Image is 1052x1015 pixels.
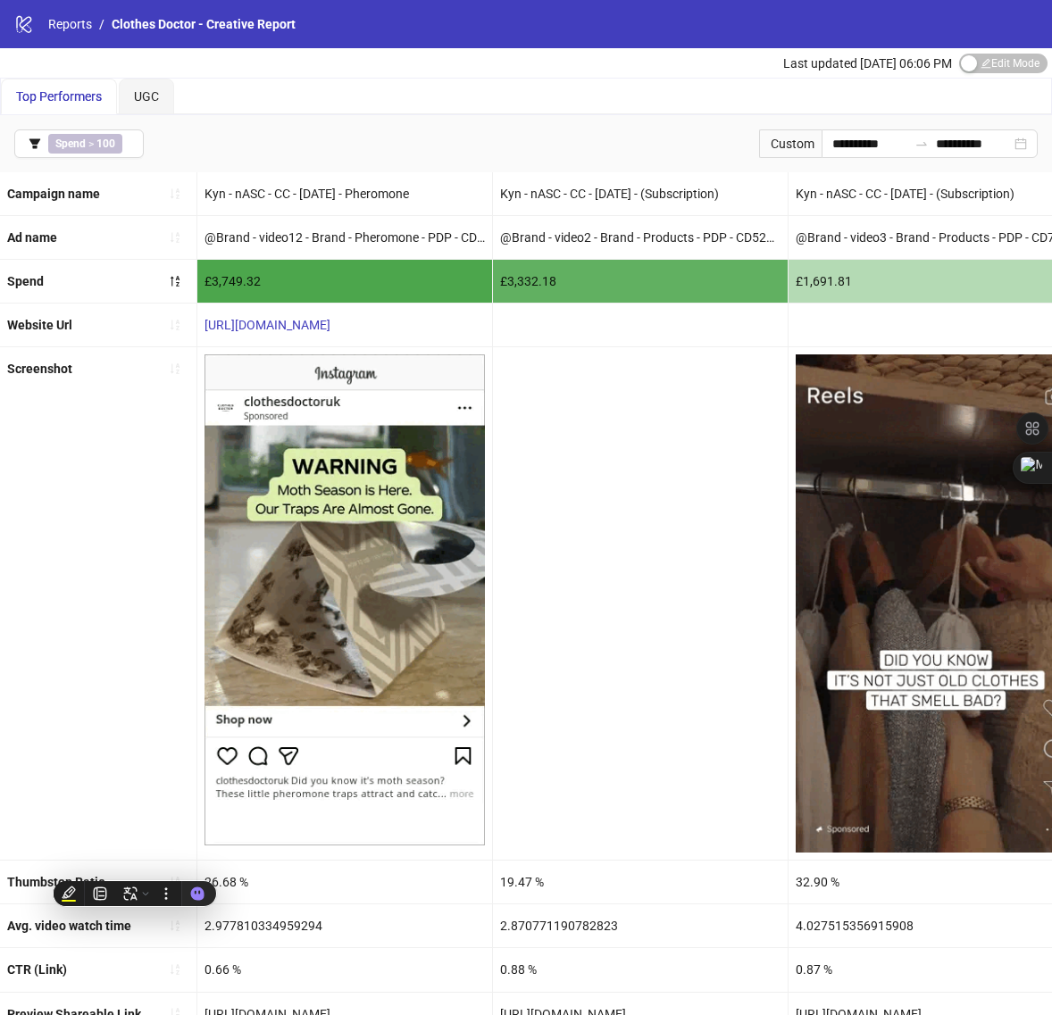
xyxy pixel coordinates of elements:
b: Thumbstop Ratio [7,875,105,889]
b: 100 [96,137,115,150]
div: 0.88 % [493,948,788,991]
span: swap-right [914,137,929,151]
div: £3,332.18 [493,260,788,303]
b: Screenshot [7,362,72,376]
span: Clothes Doctor - Creative Report [112,17,296,31]
span: sort-ascending [169,362,181,375]
div: 2.870771190782823 [493,904,788,947]
b: Website Url [7,318,72,332]
span: Last updated [DATE] 06:06 PM [783,56,952,71]
span: to [914,137,929,151]
span: filter [29,137,41,150]
div: 19.47 % [493,861,788,903]
a: Reports [45,14,96,34]
div: 0.66 % [197,948,492,991]
span: sort-ascending [169,231,181,244]
li: / [99,14,104,34]
span: sort-ascending [169,963,181,976]
a: [URL][DOMAIN_NAME] [205,318,330,332]
b: Spend [7,274,44,288]
span: sort-ascending [169,919,181,932]
div: @Brand - video2 - Brand - Products - PDP - CD5245812 - [DATE] [493,216,788,259]
b: Ad name [7,230,57,245]
div: Kyn - nASC - CC - [DATE] - Pheromone [197,172,492,215]
b: Campaign name [7,187,100,201]
div: 26.68 % [197,861,492,903]
div: Kyn - nASC - CC - [DATE] - (Subscription) [493,172,788,215]
b: Spend [55,137,86,150]
button: Spend > 100 [14,129,144,158]
span: sort-ascending [169,187,181,200]
div: £3,749.32 [197,260,492,303]
div: Custom [759,129,822,158]
span: sort-ascending [169,319,181,331]
b: CTR (Link) [7,962,67,977]
div: @Brand - video12 - Brand - Pheromone - PDP - CD8645891 - [DATE] - Copy [197,216,492,259]
div: 2.977810334959294 [197,904,492,947]
span: UGC [134,89,159,104]
span: > [48,134,122,154]
span: sort-ascending [169,876,181,888]
img: Screenshot 120232442105750681 [205,354,485,845]
span: Top Performers [16,89,102,104]
b: Avg. video watch time [7,919,131,933]
span: sort-descending [169,275,181,287]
